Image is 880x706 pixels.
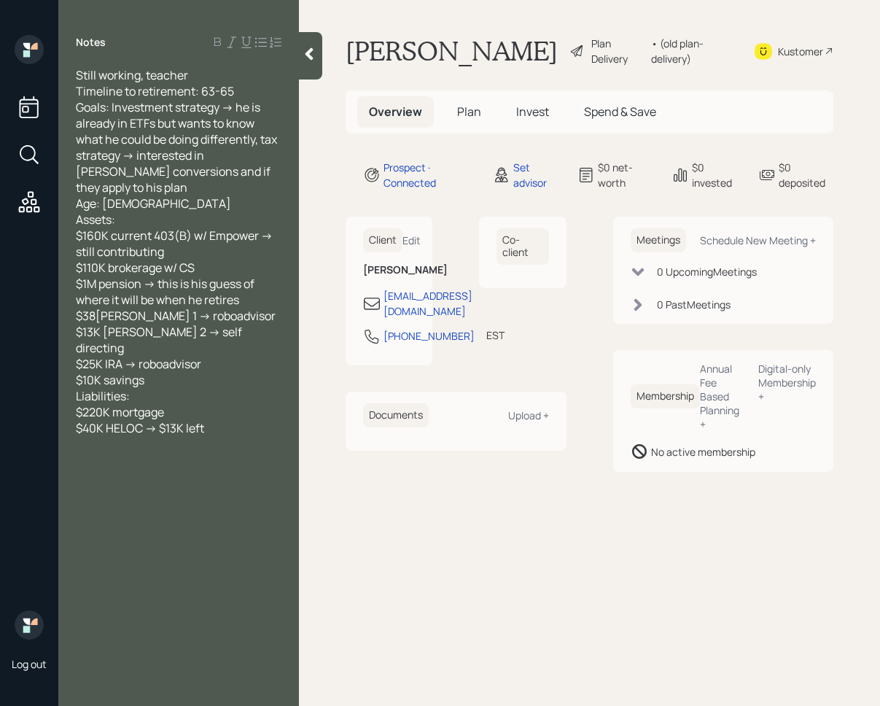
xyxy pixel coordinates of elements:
h6: Membership [631,384,700,408]
div: Annual Fee Based Planning + [700,362,747,431]
div: $0 invested [692,160,741,190]
span: $160K current 403(B) w/ Empower -> still contributing [76,228,275,260]
div: Digital-only Membership + [758,362,816,403]
span: Assets: [76,212,115,228]
span: $1M pension -> this is his guess of where it will be when he retires [76,276,257,308]
span: $40K HELOC -> $13K left [76,420,204,436]
div: No active membership [651,444,755,459]
div: [EMAIL_ADDRESS][DOMAIN_NAME] [383,288,472,319]
div: $0 deposited [779,160,833,190]
div: • (old plan-delivery) [651,36,736,66]
span: Invest [516,104,549,120]
div: Kustomer [778,44,823,59]
div: 0 Upcoming Meeting s [657,264,757,279]
span: $10K savings [76,372,144,388]
h6: Co-client [497,228,548,265]
span: $38[PERSON_NAME] 1 -> roboadvisor [76,308,276,324]
div: 0 Past Meeting s [657,297,731,312]
span: $25K IRA -> roboadvisor [76,356,201,372]
span: Liabilities: [76,388,130,404]
div: Edit [402,233,421,247]
h6: [PERSON_NAME] [363,264,415,276]
span: Overview [369,104,422,120]
div: Set advisor [513,160,560,190]
span: $220K mortgage [76,404,164,420]
span: $13K [PERSON_NAME] 2 -> self directing [76,324,244,356]
div: Upload + [508,408,549,422]
span: Plan [457,104,481,120]
label: Notes [76,35,106,50]
h1: [PERSON_NAME] [346,35,558,67]
span: Goals: Investment strategy -> he is already in ETFs but wants to know what he could be doing diff... [76,99,279,195]
div: Log out [12,657,47,671]
span: Age: [DEMOGRAPHIC_DATA] [76,195,231,212]
h6: Meetings [631,228,686,252]
h6: Client [363,228,402,252]
div: [PHONE_NUMBER] [383,328,475,344]
span: Still working, teacher [76,67,188,83]
span: Spend & Save [584,104,656,120]
img: retirable_logo.png [15,610,44,640]
span: Timeline to retirement: 63-65 [76,83,234,99]
div: Prospect · Connected [383,160,475,190]
div: Plan Delivery [591,36,645,66]
h6: Documents [363,403,429,427]
span: $110K brokerage w/ CS [76,260,195,276]
div: Schedule New Meeting + [700,233,816,247]
div: $0 net-worth [598,160,654,190]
